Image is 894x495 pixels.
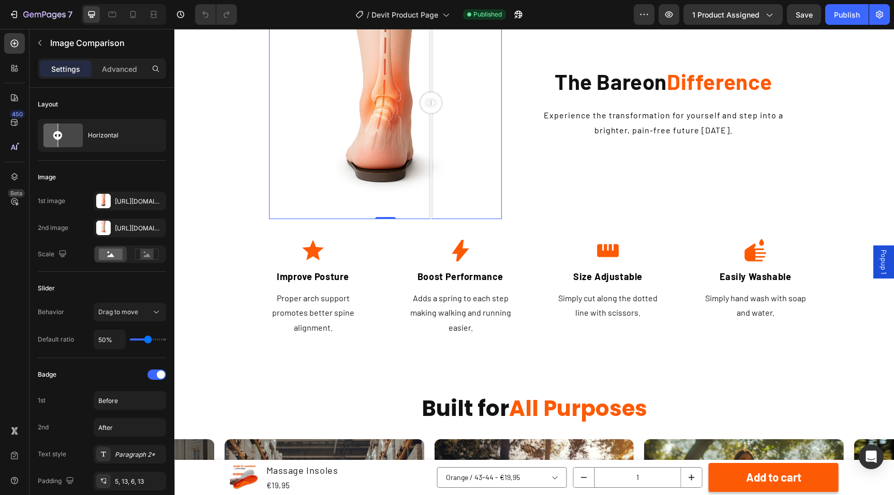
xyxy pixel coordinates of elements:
span: 1 product assigned [692,9,759,20]
span: Difference [493,39,598,65]
div: Add to cart [572,438,627,459]
p: Settings [51,64,80,74]
div: Publish [834,9,860,20]
img: gempages_568734958370161534-c9d05030-4579-4624-b342-86f6c46a9754.svg [126,209,152,235]
span: Published [473,10,502,19]
h2: Size Adjustable [378,240,489,256]
div: Text style [38,450,66,459]
div: Beta [8,189,25,197]
div: Paragraph 2* [115,450,163,459]
h2: The Bareon [353,37,625,68]
button: Save [787,4,821,25]
input: Auto [94,330,125,349]
div: 5, 13, 6, 13 [115,477,163,486]
img: gempages_568734958370161534-5a92e8c5-9a46-4cc0-ba62-8ba92d393ec3.svg [421,209,446,235]
div: Open Intercom Messenger [859,444,884,469]
div: 2nd image [38,223,68,233]
button: 1 product assigned [683,4,783,25]
div: Padding [38,474,76,488]
div: Slider [38,284,55,293]
button: Drag to move [94,303,166,321]
h1: Massage Insoles [91,434,165,450]
div: Behavior [38,307,64,317]
div: [URL][DOMAIN_NAME] [115,224,163,233]
h2: Improve Posture [83,240,195,256]
p: Image Comparison [50,37,162,49]
h2: Built for [26,365,694,395]
div: 2nd [38,423,49,432]
div: Scale [38,247,69,261]
p: Simply cut along the dotted line with scissors. [379,262,488,292]
span: All Purposes [335,364,473,395]
p: Advanced [102,64,137,74]
img: gempages_568734958370161534-17182d17-80de-4e5e-a9c4-ff1f39f916f3.svg [273,209,299,235]
button: increment [507,439,528,458]
div: Badge [38,370,56,379]
p: Proper arch support promotes better spine alignment. [84,262,193,306]
span: Devit Product Page [371,9,438,20]
div: 450 [10,110,25,118]
button: Add to cart [534,434,664,463]
span: Drag to move [98,308,138,316]
h2: Boost Performance [231,240,342,256]
button: Publish [825,4,869,25]
div: 1st image [38,196,65,206]
div: Image [38,173,56,182]
input: quantity [420,439,507,458]
p: Simply hand wash with soap and water. [527,262,636,292]
button: decrement [399,439,420,458]
div: Layout [38,100,58,109]
p: Experience the transformation for yourself and step into a brighter, pain-free future [DATE]. [354,79,624,109]
span: Save [796,10,813,19]
img: gempages_568734958370161534-1c077a03-6739-4f8c-9d70-01a55a4c25d9.svg [568,209,594,235]
h2: Easily Washable [526,240,637,256]
div: Undo/Redo [195,4,237,25]
iframe: Design area [174,29,894,495]
div: Horizontal [88,123,151,147]
div: €19,95 [91,450,165,463]
div: [URL][DOMAIN_NAME] [115,197,163,206]
p: Adds a spring to each step making walking and running easier. [232,262,341,306]
span: / [367,9,369,20]
span: Popup 1 [704,221,714,245]
div: 1st [38,396,46,405]
div: Default ratio [38,335,74,344]
p: 7 [68,8,72,21]
button: 7 [4,4,77,25]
